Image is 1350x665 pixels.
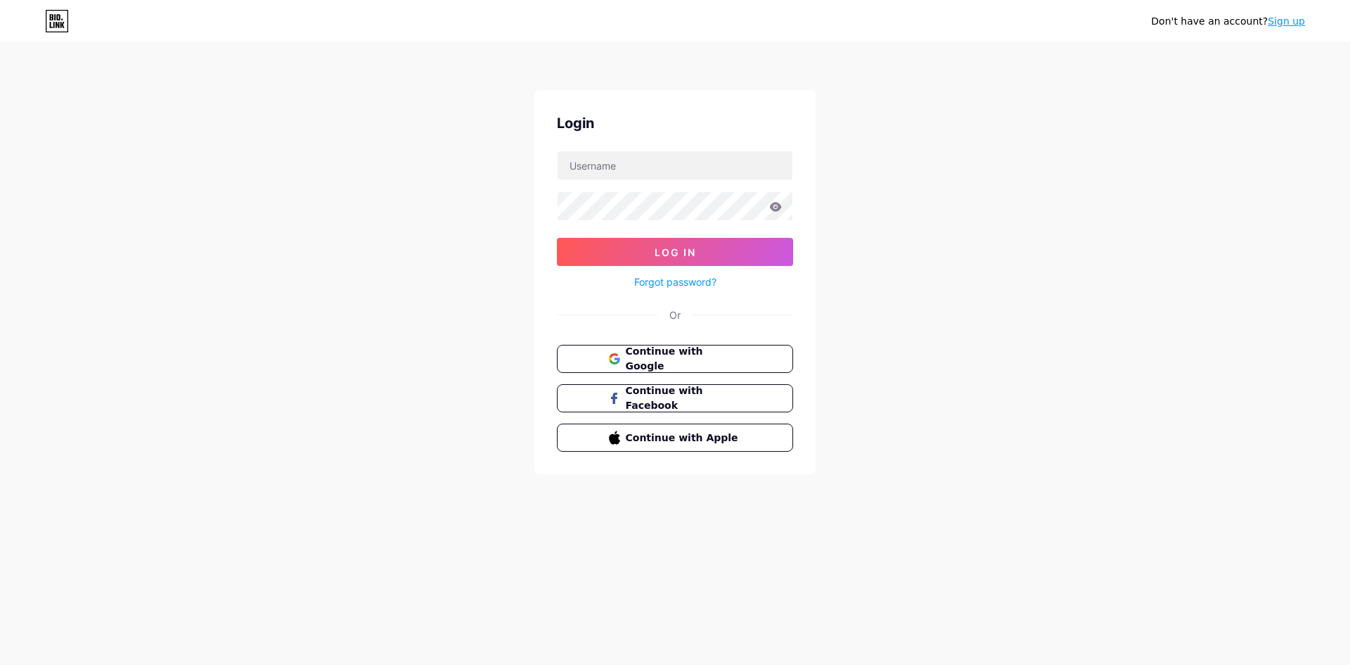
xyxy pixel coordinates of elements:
div: Login [557,113,793,134]
div: Or [669,308,681,322]
span: Continue with Facebook [626,384,742,413]
span: Continue with Google [626,344,742,374]
span: Continue with Apple [626,431,742,445]
button: Continue with Apple [557,424,793,452]
input: Username [558,151,792,179]
button: Log In [557,238,793,266]
a: Forgot password? [634,274,716,289]
a: Sign up [1268,15,1305,27]
div: Don't have an account? [1151,14,1305,29]
span: Log In [655,246,696,258]
button: Continue with Google [557,345,793,373]
button: Continue with Facebook [557,384,793,412]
